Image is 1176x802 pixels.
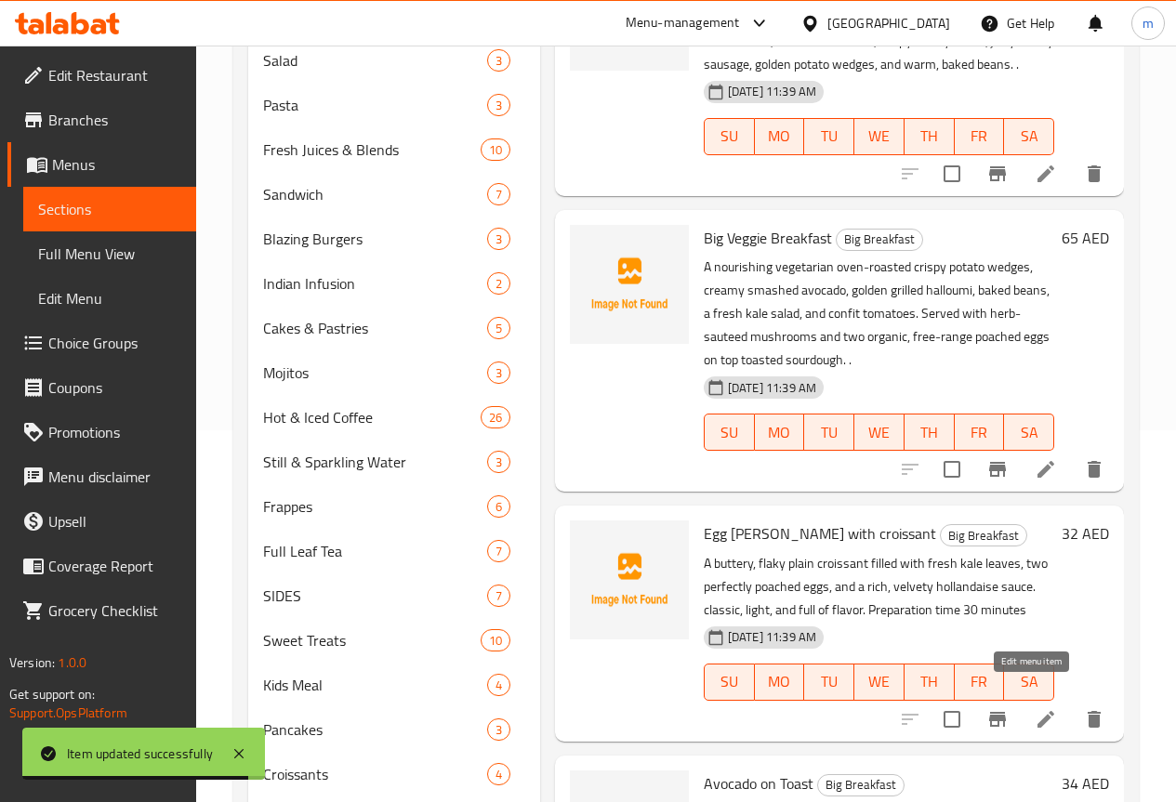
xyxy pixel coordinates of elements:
[263,406,481,428] div: Hot & Iced Coffee
[941,525,1026,546] span: Big Breakfast
[263,451,487,473] div: Still & Sparkling Water
[488,97,509,114] span: 3
[248,217,540,261] div: Blazing Burgers3
[248,350,540,395] div: Mojitos3
[7,454,196,499] a: Menu disclaimer
[481,629,510,651] div: items
[487,183,510,205] div: items
[263,272,487,295] div: Indian Infusion
[1011,123,1047,150] span: SA
[854,414,905,451] button: WE
[48,599,181,622] span: Grocery Checklist
[712,668,747,695] span: SU
[263,585,487,607] span: SIDES
[263,495,487,518] span: Frappes
[905,414,955,451] button: TH
[48,421,181,443] span: Promotions
[812,419,847,446] span: TU
[248,663,540,707] div: Kids Meal4
[570,520,689,639] img: Egg Benedict with croissant
[48,109,181,131] span: Branches
[837,229,922,250] span: Big Breakfast
[9,701,127,725] a: Support.OpsPlatform
[1035,163,1057,185] a: Edit menu item
[263,183,487,205] span: Sandwich
[854,664,905,701] button: WE
[932,154,971,193] span: Select to update
[9,682,95,706] span: Get support on:
[263,362,487,384] span: Mojitos
[487,228,510,250] div: items
[755,664,805,701] button: MO
[481,406,510,428] div: items
[817,774,905,796] div: Big Breakfast
[487,495,510,518] div: items
[570,225,689,344] img: Big Veggie Breakfast
[38,243,181,265] span: Full Menu View
[7,499,196,544] a: Upsell
[487,451,510,473] div: items
[1011,419,1047,446] span: SA
[263,629,481,651] div: Sweet Treats
[7,544,196,588] a: Coverage Report
[248,573,540,618] div: SIDES7
[818,774,904,795] span: Big Breakfast
[932,700,971,739] span: Select to update
[1004,118,1054,155] button: SA
[488,677,509,694] span: 4
[482,141,509,159] span: 10
[1004,414,1054,451] button: SA
[263,138,481,161] span: Fresh Juices & Blends
[862,419,897,446] span: WE
[975,697,1020,742] button: Branch-specific-item
[720,83,824,100] span: [DATE] 11:39 AM
[1011,668,1047,695] span: SA
[67,743,213,764] div: Item updated successfully
[7,321,196,365] a: Choice Groups
[48,510,181,532] span: Upsell
[488,543,509,560] span: 7
[487,674,510,696] div: items
[248,172,540,217] div: Sandwich7
[704,552,1054,622] p: A buttery, flaky plain croissant filled with fresh kale leaves, two perfectly poached eggs, and a...
[804,664,854,701] button: TU
[704,519,936,547] span: Egg [PERSON_NAME] with croissant
[712,123,747,150] span: SU
[48,376,181,399] span: Coupons
[905,118,955,155] button: TH
[626,12,740,34] div: Menu-management
[248,707,540,752] div: Pancakes3
[487,585,510,607] div: items
[488,364,509,382] span: 3
[248,618,540,663] div: Sweet Treats10
[488,766,509,783] span: 4
[263,49,487,72] span: Salad
[962,123,998,150] span: FR
[481,138,510,161] div: items
[487,763,510,785] div: items
[9,651,55,675] span: Version:
[263,540,487,562] span: Full Leaf Tea
[1072,151,1117,196] button: delete
[48,555,181,577] span: Coverage Report
[1062,225,1109,251] h6: 65 AED
[720,628,824,646] span: [DATE] 11:39 AM
[755,414,805,451] button: MO
[488,587,509,605] span: 7
[488,230,509,248] span: 3
[1004,664,1054,701] button: SA
[263,317,487,339] span: Cakes & Pastries
[804,118,854,155] button: TU
[248,127,540,172] div: Fresh Juices & Blends10
[862,123,897,150] span: WE
[1035,458,1057,480] a: Edit menu item
[912,419,947,446] span: TH
[23,187,196,231] a: Sections
[263,228,487,250] span: Blazing Burgers
[762,419,798,446] span: MO
[975,151,1020,196] button: Branch-specific-item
